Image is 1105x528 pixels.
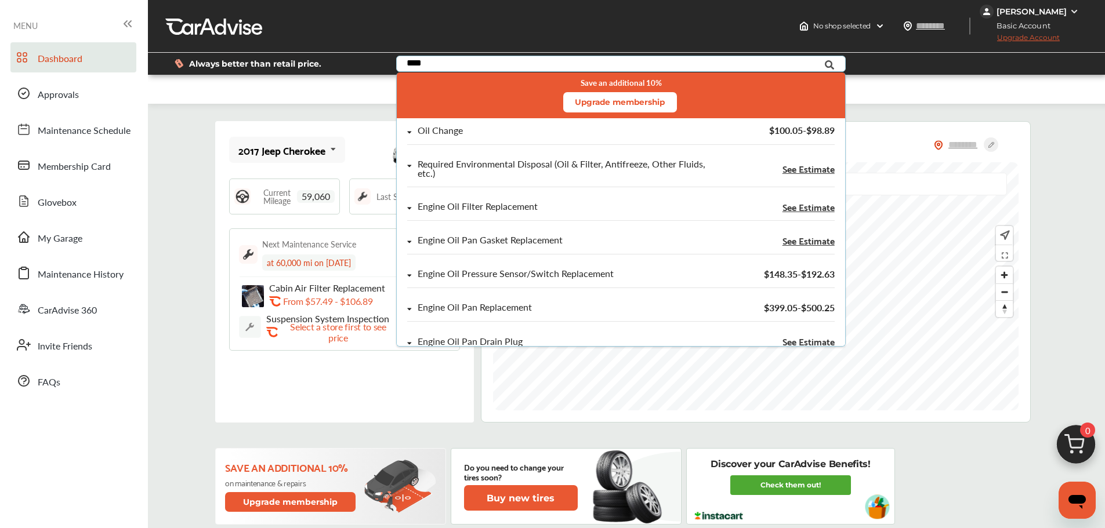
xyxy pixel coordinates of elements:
[38,123,131,139] span: Maintenance Schedule
[38,52,82,67] span: Dashboard
[996,300,1013,317] button: Reset bearing to north
[256,188,297,205] span: Current Mileage
[10,222,136,252] a: My Garage
[418,269,614,279] div: Engine Oil Pressure Sensor/Switch Replacement
[10,258,136,288] a: Maintenance History
[996,301,1013,317] span: Reset bearing to north
[980,33,1060,48] span: Upgrade Account
[763,267,834,281] span: $148.35 - $192.63
[10,366,136,396] a: FAQs
[225,492,356,512] button: Upgrade membership
[13,21,38,30] span: MENU
[418,235,563,245] div: Engine Oil Pan Gasket Replacement
[464,485,580,511] a: Buy new tires
[875,21,885,31] img: header-down-arrow.9dd2ce7d.svg
[782,202,834,212] span: See Estimate
[239,316,261,338] img: default_wrench_icon.d1a43860.svg
[283,296,372,307] p: From $57.49 - $106.89
[189,60,321,68] span: Always better than retail price.
[10,330,136,360] a: Invite Friends
[38,195,77,210] span: Glovebox
[10,186,136,216] a: Glovebox
[418,337,523,347] div: Engine Oil Pan Drain Plug
[730,475,851,495] a: Check them out!
[418,202,538,212] div: Engine Oil Filter Replacement
[782,337,834,346] span: See Estimate
[563,92,676,112] button: Upgrade membership
[175,59,183,68] img: dollor_label_vector.a70140d1.svg
[390,124,460,176] img: mobile_11401_st0640_046.jpg
[1080,423,1095,438] span: 0
[998,229,1010,242] img: recenter.ce011a49.svg
[997,6,1067,17] div: [PERSON_NAME]
[10,114,136,144] a: Maintenance Schedule
[38,303,97,318] span: CarAdvise 360
[782,164,834,173] span: See Estimate
[38,339,92,354] span: Invite Friends
[813,21,871,31] span: No shop selected
[38,88,79,103] span: Approvals
[865,494,890,519] img: instacart-vehicle.0979a191.svg
[297,190,335,203] span: 59,060
[996,283,1013,300] button: Zoom out
[996,267,1013,283] button: Zoom in
[269,282,397,293] p: Cabin Air Filter Replacement
[592,445,668,527] img: new-tire.a0c7fe23.svg
[242,285,264,307] img: cabin-air-filter-replacement-thumb.jpg
[280,321,396,343] p: Select a store first to see price
[763,301,834,314] span: $399.05 - $500.25
[38,159,111,174] span: Membership Card
[354,188,371,205] img: maintenance_logo
[580,78,661,88] small: Save an additional 10%
[418,159,707,178] div: Required Environmental Disposal (Oil & Filter, Antifreeze, Other Fluids, etc.)
[10,150,136,180] a: Membership Card
[38,375,60,390] span: FAQs
[364,460,436,514] img: update-membership.81812027.svg
[693,512,745,520] img: instacart-logo.217963cc.svg
[969,17,970,35] img: header-divider.bc55588e.svg
[239,245,258,264] img: maintenance_logo
[903,21,912,31] img: location_vector.a44bc228.svg
[262,254,356,271] div: at 60,000 mi on [DATE]
[711,458,870,471] p: Discover your CarAdvise Benefits!
[10,42,136,72] a: Dashboard
[1070,7,1079,16] img: WGsFRI8htEPBVLJbROoPRyZpYNWhNONpIPPETTm6eUC0GeLEiAAAAAElFTkSuQmCC
[10,294,136,324] a: CarAdvise 360
[981,20,1059,32] span: Basic Account
[225,478,358,487] p: on maintenance & repairs
[262,238,356,250] div: Next Maintenance Service
[238,144,325,156] div: 2017 Jeep Cherokee
[266,313,394,324] p: Suspension System Inspection
[799,21,809,31] img: header-home-logo.8d720a4f.svg
[418,126,463,136] div: Oil Change
[1059,482,1096,519] iframe: Button to launch messaging window
[782,236,834,245] span: See Estimate
[464,462,578,482] p: Do you need to change your tires soon?
[10,78,136,108] a: Approvals
[418,303,532,312] div: Engine Oil Pan Replacement
[1048,420,1104,475] img: cart_icon.3d0951e8.svg
[934,140,943,150] img: location_vector_orange.38f05af8.svg
[376,192,419,201] span: Last Service
[225,461,358,474] p: Save an additional 10%
[38,231,82,246] span: My Garage
[234,188,251,205] img: steering_logo
[38,267,124,282] span: Maintenance History
[980,5,994,19] img: jVpblrzwTbfkPYzPPzSLxeg0AAAAASUVORK5CYII=
[464,485,578,511] button: Buy new tires
[769,123,834,137] span: $100.05 - $98.89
